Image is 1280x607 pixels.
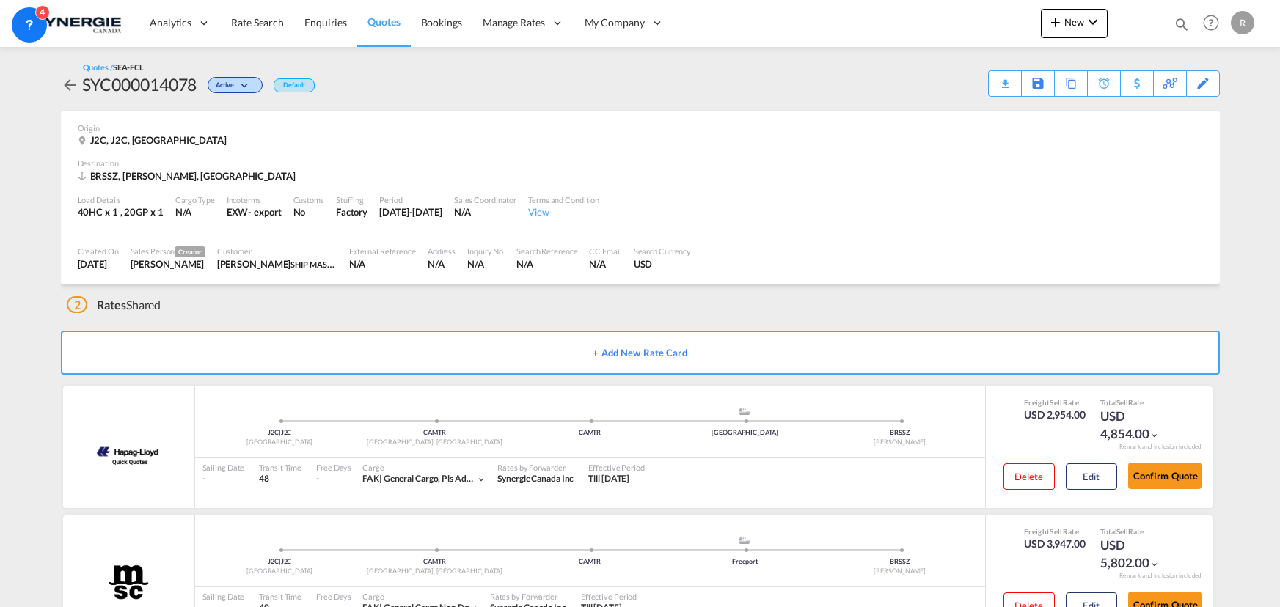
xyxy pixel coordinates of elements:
span: Help [1199,10,1224,35]
div: Total Rate [1100,526,1174,537]
span: Sell [1116,398,1128,407]
div: [PERSON_NAME] [822,567,977,576]
div: Freight Rate [1024,526,1086,537]
div: Factory Stuffing [336,205,367,218]
div: Freight Rate [1024,397,1086,408]
div: CAMTR [357,557,512,567]
div: N/A [175,205,215,218]
div: Sailing Date [202,462,245,473]
div: Free Days [316,591,351,602]
div: Rates by Forwarder [490,591,566,602]
div: Period [379,194,442,205]
span: Analytics [150,15,191,30]
md-icon: assets/icons/custom/ship-fill.svg [736,537,753,544]
div: 14 Aug 2025 [78,257,119,271]
div: - [316,473,319,485]
span: J2C, J2C, [GEOGRAPHIC_DATA] [90,134,227,146]
div: - export [248,205,281,218]
span: | [279,557,281,565]
span: J2C [281,428,292,436]
div: Search Currency [634,246,692,257]
div: - [202,473,245,485]
div: Save As Template [1022,71,1054,96]
div: Address [428,246,456,257]
div: Cargo [362,591,479,602]
div: N/A [454,205,516,218]
div: R [1231,11,1254,34]
span: Enquiries [304,16,347,29]
div: USD [634,257,692,271]
span: Rate Search [231,16,284,29]
div: Cargo Type [175,194,215,205]
span: Quotes [367,15,400,28]
div: Free Days [316,462,351,473]
span: Sell [1116,527,1128,536]
div: Effective Period [581,591,637,602]
div: [GEOGRAPHIC_DATA], [GEOGRAPHIC_DATA] [357,438,512,447]
md-icon: icon-chevron-down [1084,13,1102,31]
div: N/A [349,257,416,271]
md-icon: icon-chevron-down [238,82,255,90]
span: Till [DATE] [588,473,629,484]
div: Change Status Here [197,73,266,96]
div: BEATRIZ BASSANETTO [217,257,337,271]
div: Transit Time [259,591,301,602]
div: Remark and Inclusion included [1108,572,1213,580]
div: BRSSZ [822,428,977,438]
div: Sales Coordinator [454,194,516,205]
button: Delete [1003,463,1055,490]
span: Manage Rates [483,15,545,30]
button: Edit [1066,463,1117,490]
div: 48 [259,473,301,485]
div: Incoterms [227,194,282,205]
span: New [1047,16,1102,28]
span: Synergie Canada Inc [497,473,574,484]
div: USD 4,854.00 [1100,408,1174,443]
md-icon: assets/icons/custom/ship-fill.svg [736,408,753,415]
md-icon: icon-plus 400-fg [1047,13,1064,31]
button: Confirm Quote [1128,463,1202,489]
div: N/A [516,257,577,271]
span: Creator [175,246,205,257]
div: N/A [589,257,621,271]
div: CC Email [589,246,621,257]
span: J2C [281,557,292,565]
span: Sell [1050,398,1062,407]
div: 40HC x 1 , 20GP x 1 [78,205,164,218]
div: Sales Person [131,246,205,257]
md-icon: icon-download [996,73,1014,84]
button: icon-plus 400-fgNewicon-chevron-down [1041,9,1108,38]
div: Default [274,78,314,92]
span: 2 [67,296,88,313]
md-icon: icon-magnify [1174,16,1190,32]
div: Terms and Condition [528,194,599,205]
div: Customer [217,246,337,257]
div: Help [1199,10,1231,37]
img: Hapag-Lloyd Quick Quotes [94,435,162,471]
div: USD 3,947.00 [1024,537,1086,551]
img: 1f56c880d42311ef80fc7dca854c8e59.png [22,7,121,40]
span: SEA-FCL [113,62,144,72]
span: J2C [268,428,281,436]
div: icon-magnify [1174,16,1190,38]
span: Bookings [421,16,462,29]
md-icon: icon-arrow-left [61,76,78,94]
div: Change Status Here [208,77,263,93]
div: No [293,205,324,218]
div: Created On [78,246,119,257]
div: Till 30 Sep 2025 [588,473,629,485]
div: Destination [78,158,1203,169]
div: general cargo, pls adv hs code, commodity to check before booking placement and approval [362,473,476,485]
span: | [279,428,281,436]
div: 30 Sep 2025 [379,205,442,218]
md-icon: icon-chevron-down [476,474,486,485]
div: J2C, J2C, Canada [78,133,230,147]
img: MSC [107,564,150,600]
div: Inquiry No. [467,246,505,257]
div: SYC000014078 [82,73,197,96]
div: Synergie Canada Inc [497,473,574,485]
div: Remark and Inclusion included [1108,443,1213,451]
div: View [528,205,599,218]
div: [GEOGRAPHIC_DATA] [202,567,357,576]
div: CAMTR [512,428,667,438]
